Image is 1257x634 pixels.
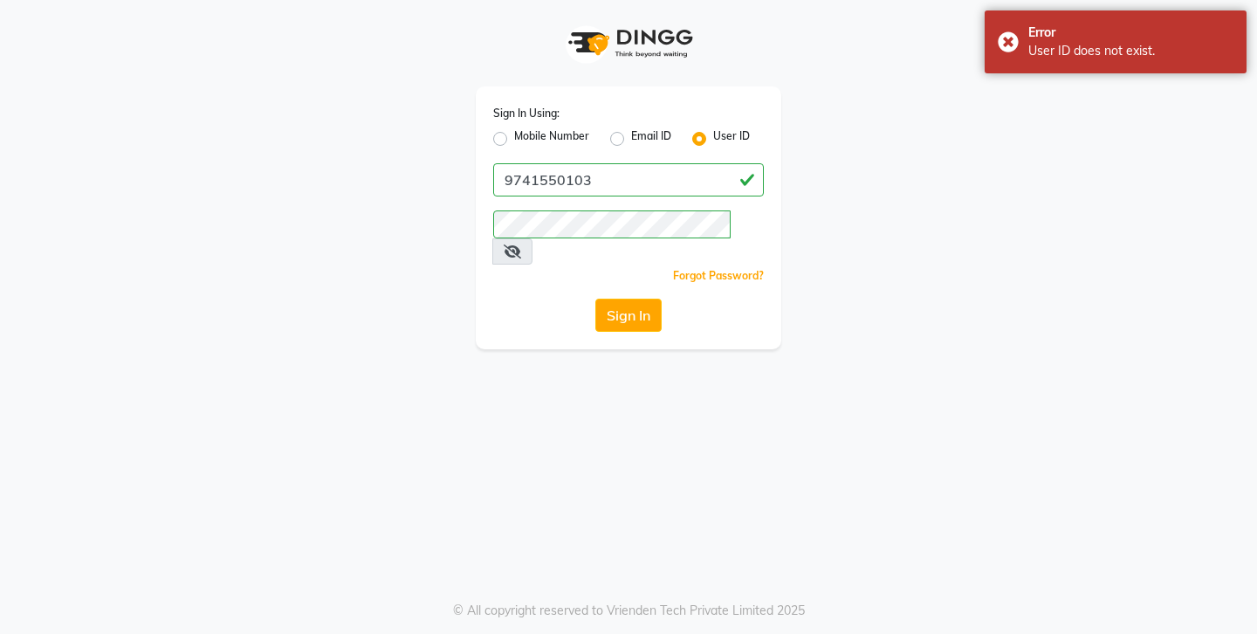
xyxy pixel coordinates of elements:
label: Email ID [631,128,671,149]
label: Mobile Number [514,128,589,149]
input: Username [493,163,764,196]
label: Sign In Using: [493,106,560,121]
input: Username [493,210,731,238]
button: Sign In [595,299,662,332]
img: logo1.svg [559,17,698,69]
label: User ID [713,128,750,149]
div: User ID does not exist. [1028,42,1233,60]
div: Error [1028,24,1233,42]
a: Forgot Password? [673,269,764,282]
